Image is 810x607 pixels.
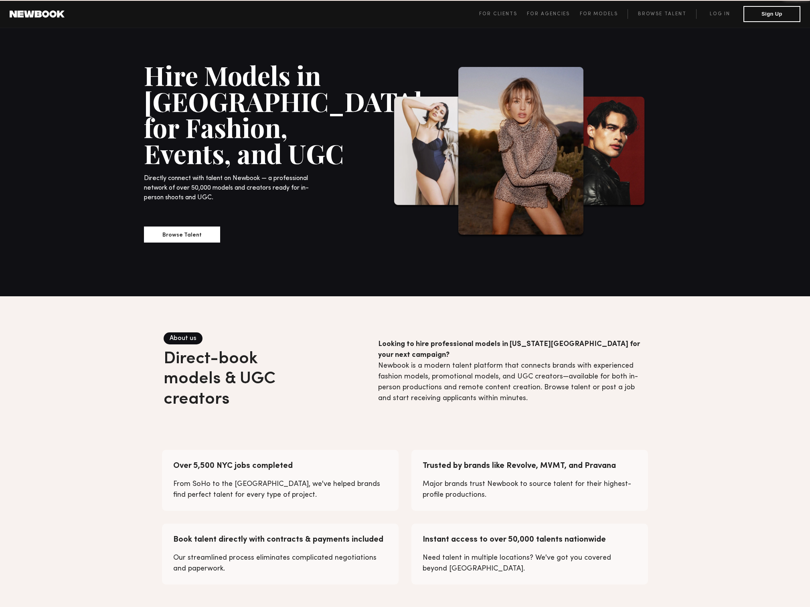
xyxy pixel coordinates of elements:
span: For Clients [479,12,517,16]
span: For Models [580,12,618,16]
p: Newbook is a modern talent platform that connects brands with experienced fashion models, promoti... [378,339,647,404]
h1: Hire Models in [GEOGRAPHIC_DATA] for Fashion, Events, and UGC [144,62,348,166]
p: Need talent in multiple locations? We've got you covered beyond [GEOGRAPHIC_DATA]. [423,552,637,574]
div: Book talent directly with contracts & payments included [173,534,383,546]
p: From SoHo to the [GEOGRAPHIC_DATA], we've helped brands find perfect talent for every type of pro... [173,479,387,500]
a: For Clients [479,9,527,19]
button: Browse Talent [144,227,220,243]
p: Our streamlined process eliminates complicated negotiations and paperwork. [173,552,387,574]
div: Instant access to over 50,000 talents nationwide [423,534,606,546]
a: For Agencies [527,9,579,19]
a: Browse Talent [628,9,696,19]
span: For Agencies [527,12,570,16]
img: Models in NYC [393,97,477,208]
div: Over 5,500 NYC jobs completed [173,460,293,472]
p: Major brands trust Newbook to source talent for their highest-profile productions. [423,479,637,500]
a: For Models [580,9,628,19]
div: Trusted by brands like Revolve, MVMT, and Pravana [423,460,616,472]
p: Directly connect with talent on Newbook — a professional network of over 50,000 models and creato... [144,174,316,202]
h2: Direct-book models & UGC creators [164,349,318,410]
b: Looking to hire professional models in [US_STATE][GEOGRAPHIC_DATA] for your next campaign? [378,341,640,358]
span: About us [164,332,202,344]
img: Models in NYC [565,97,646,208]
a: Log in [696,9,743,19]
button: Sign Up [743,6,800,22]
img: Models in NYC [457,67,585,238]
